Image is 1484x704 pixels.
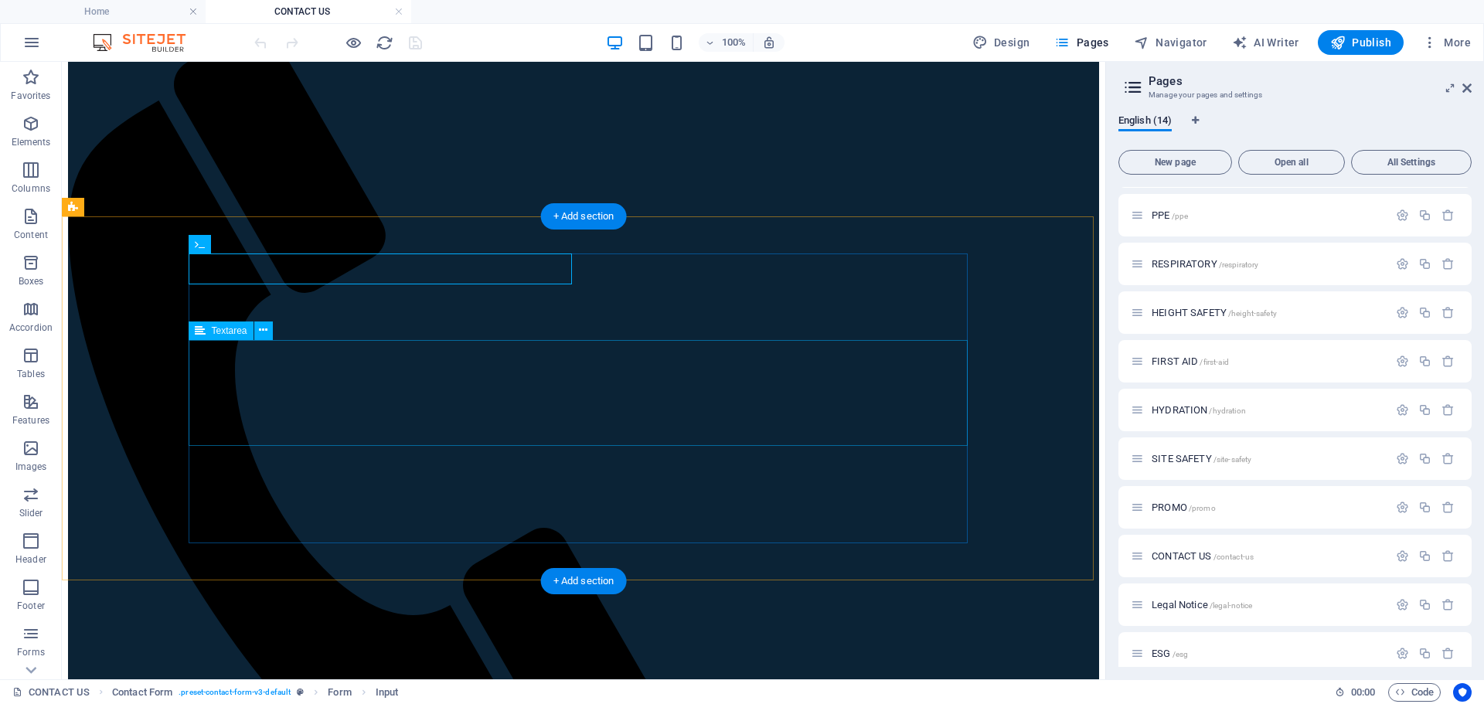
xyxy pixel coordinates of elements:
[699,33,754,52] button: 100%
[1441,501,1455,514] div: Remove
[1118,114,1472,144] div: Language Tabs
[966,30,1036,55] div: Design (Ctrl+Alt+Y)
[1418,403,1431,417] div: Duplicate
[1335,683,1376,702] h6: Session time
[1358,158,1465,167] span: All Settings
[1125,158,1225,167] span: New page
[722,33,747,52] h6: 100%
[1245,158,1338,167] span: Open all
[297,688,304,696] i: This element is a customizable preset
[1054,35,1108,50] span: Pages
[1219,260,1259,269] span: /respiratory
[12,683,90,702] a: Click to cancel selection. Double-click to open Pages
[1152,209,1188,221] span: Click to open page
[376,683,398,702] span: Click to select. Double-click to edit
[1416,30,1477,55] button: More
[1147,405,1388,415] div: HYDRATION/hydration
[1396,257,1409,270] div: Settings
[212,326,247,335] span: Textarea
[17,646,45,658] p: Forms
[328,683,351,702] span: Click to select. Double-click to edit
[1396,549,1409,563] div: Settings
[12,136,51,148] p: Elements
[1232,35,1299,50] span: AI Writer
[1418,257,1431,270] div: Duplicate
[206,3,411,20] h4: CONTACT US
[1172,212,1189,220] span: /ppe
[1418,452,1431,465] div: Duplicate
[1441,549,1455,563] div: Remove
[1147,600,1388,610] div: Legal Notice/legal-notice
[1210,601,1253,610] span: /legal-notice
[1396,647,1409,660] div: Settings
[1318,30,1404,55] button: Publish
[17,368,45,380] p: Tables
[1152,502,1216,513] span: PROMO
[1441,403,1455,417] div: Remove
[1453,683,1472,702] button: Usercentrics
[1152,307,1277,318] span: Click to open page
[1418,549,1431,563] div: Duplicate
[1441,647,1455,660] div: Remove
[19,275,44,287] p: Boxes
[89,33,205,52] img: Editor Logo
[972,35,1030,50] span: Design
[1118,150,1232,175] button: New page
[1418,306,1431,319] div: Duplicate
[376,34,393,52] i: Reload page
[1213,553,1254,561] span: /contact-us
[541,203,627,230] div: + Add section
[1441,598,1455,611] div: Remove
[1147,259,1388,269] div: RESPIRATORY/respiratory
[1396,452,1409,465] div: Settings
[1441,355,1455,368] div: Remove
[1330,35,1391,50] span: Publish
[1418,209,1431,222] div: Duplicate
[1152,550,1254,562] span: CONTACT US
[1422,35,1471,50] span: More
[1189,504,1216,512] span: /promo
[1152,258,1258,270] span: Click to open page
[1149,74,1472,88] h2: Pages
[1209,406,1245,415] span: /hydration
[1147,551,1388,561] div: CONTACT US/contact-us
[1441,306,1455,319] div: Remove
[1152,355,1229,367] span: Click to open page
[1418,647,1431,660] div: Duplicate
[1147,502,1388,512] div: PROMO/promo
[1396,403,1409,417] div: Settings
[12,414,49,427] p: Features
[112,683,172,702] span: Click to select. Double-click to edit
[1441,452,1455,465] div: Remove
[1147,648,1388,658] div: ESG/esg
[179,683,291,702] span: . preset-contact-form-v3-default
[17,600,45,612] p: Footer
[1147,210,1388,220] div: PPE/ppe
[1351,683,1375,702] span: 00 00
[14,229,48,241] p: Content
[112,683,398,702] nav: breadcrumb
[1152,453,1251,464] span: SITE SAFETY
[1441,257,1455,270] div: Remove
[1152,404,1246,416] span: HYDRATION
[1362,686,1364,698] span: :
[15,553,46,566] p: Header
[12,182,50,195] p: Columns
[1396,306,1409,319] div: Settings
[1396,355,1409,368] div: Settings
[1147,356,1388,366] div: FIRST AID/first-aid
[1418,501,1431,514] div: Duplicate
[1128,30,1213,55] button: Navigator
[1388,683,1441,702] button: Code
[1134,35,1207,50] span: Navigator
[1147,308,1388,318] div: HEIGHT SAFETY/height-safety
[1228,309,1277,318] span: /height-safety
[1418,355,1431,368] div: Duplicate
[1213,455,1252,464] span: /site-safety
[1418,598,1431,611] div: Duplicate
[1441,209,1455,222] div: Remove
[1147,454,1388,464] div: SITE SAFETY/site-safety
[11,90,50,102] p: Favorites
[1396,501,1409,514] div: Settings
[1351,150,1472,175] button: All Settings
